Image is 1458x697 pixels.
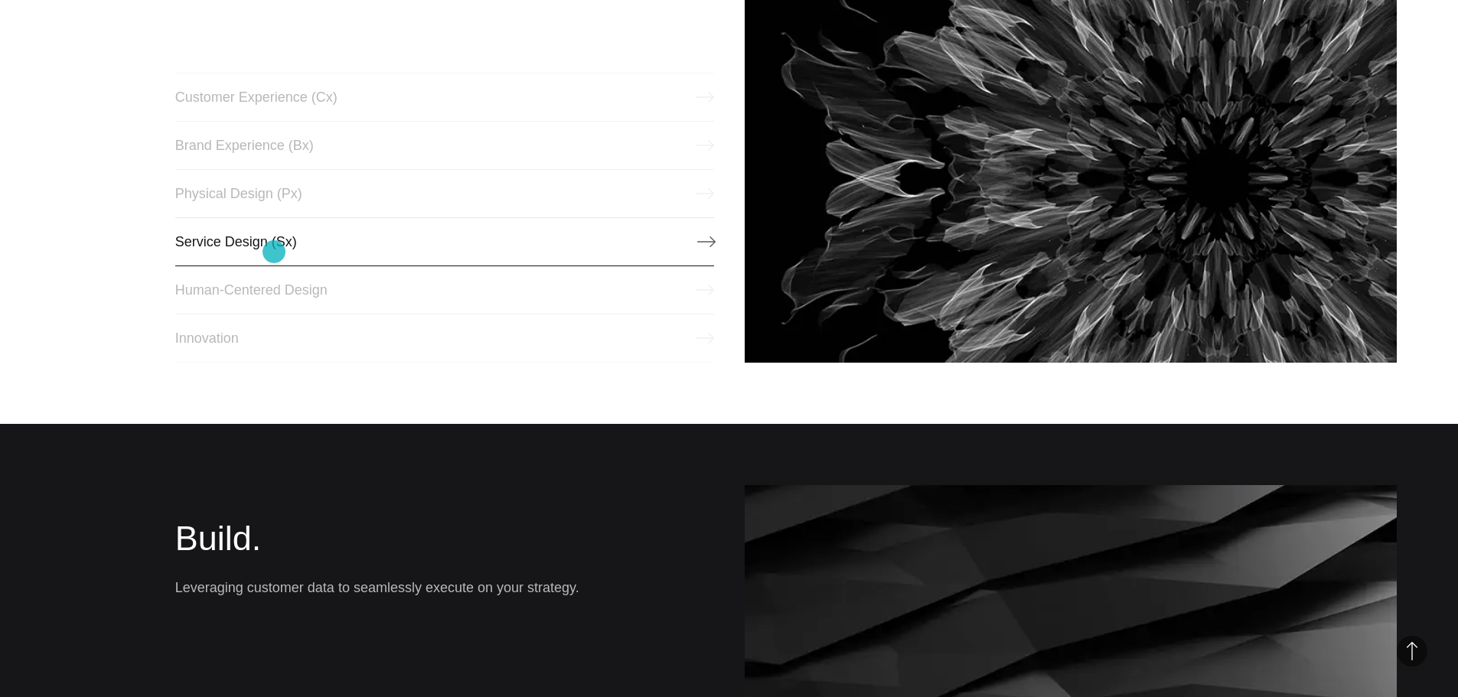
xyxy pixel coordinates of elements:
[175,217,714,266] a: Service Design (Sx)
[175,577,714,598] p: Leveraging customer data to seamlessly execute on your strategy.
[175,265,714,314] a: Human-Centered Design
[175,169,714,218] a: Physical Design (Px)
[175,314,714,363] a: Innovation
[175,73,714,122] a: Customer Experience (Cx)
[1397,636,1427,666] button: Back to Top
[175,516,714,562] h2: Build.
[175,121,714,170] a: Brand Experience (Bx)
